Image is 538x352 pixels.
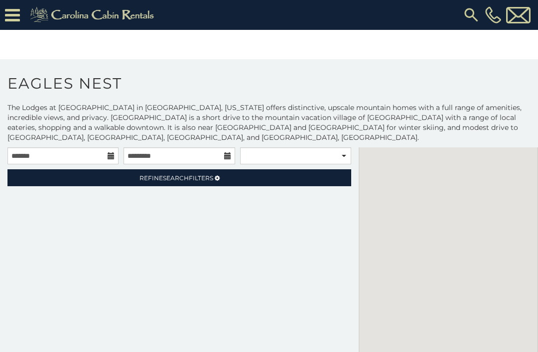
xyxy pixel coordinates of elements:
[483,6,504,23] a: [PHONE_NUMBER]
[462,6,480,24] img: search-regular.svg
[163,174,189,182] span: Search
[7,169,351,186] a: RefineSearchFilters
[139,174,213,182] span: Refine Filters
[25,5,162,25] img: Khaki-logo.png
